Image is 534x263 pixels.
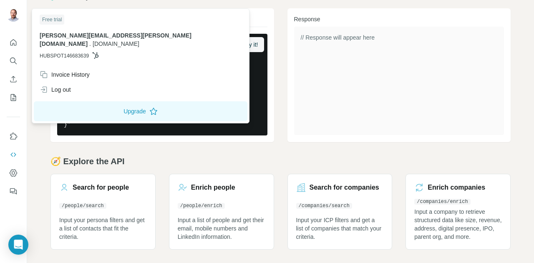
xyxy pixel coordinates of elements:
p: Input a list of people and get their email, mobile numbers and LinkedIn information. [178,216,265,241]
p: Input a company to retrieve structured data like size, revenue, address, digital presence, IPO, p... [414,208,502,241]
div: Invoice History [40,70,90,79]
button: Use Surfe API [7,147,20,162]
button: Dashboard [7,165,20,180]
span: [DOMAIN_NAME] [93,40,139,47]
p: Input your ICP filters and get a list of companies that match your criteria. [296,216,384,241]
button: Try it! [238,37,264,52]
button: My lists [7,90,20,105]
button: Upgrade [34,101,247,121]
button: Quick start [7,35,20,50]
button: Enrich CSV [7,72,20,87]
span: Try it! [244,40,258,49]
a: Enrich people/people/enrichInput a list of people and get their email, mobile numbers and LinkedI... [169,174,274,250]
a: Search for companies/companies/searchInput your ICP filters and get a list of companies that matc... [287,174,393,250]
div: Log out [40,85,71,94]
span: . [89,40,91,47]
span: HUBSPOT146683639 [40,52,89,60]
code: /companies/enrich [414,199,470,205]
h3: Search for people [73,183,129,193]
button: Search [7,53,20,68]
h3: Enrich people [191,183,235,193]
img: Avatar [7,8,20,22]
div: Free trial [40,15,64,25]
button: Feedback [7,184,20,199]
a: Search for people/people/searchInput your persona filters and get a list of contacts that fit the... [50,174,156,250]
a: Enrich companies/companies/enrichInput a company to retrieve structured data like size, revenue, ... [406,174,511,250]
h3: Response [294,15,504,23]
h3: Enrich companies [428,183,485,193]
code: /people/search [59,203,106,209]
span: // Response will appear here [301,34,375,41]
span: [PERSON_NAME][EMAIL_ADDRESS][PERSON_NAME][DOMAIN_NAME] [40,32,191,47]
p: Input your persona filters and get a list of contacts that fit the criteria. [59,216,147,241]
code: /people/enrich [178,203,225,209]
code: /companies/search [296,203,352,209]
div: Open Intercom Messenger [8,235,28,255]
h2: 🧭 Explore the API [50,155,511,167]
h3: Search for companies [310,183,379,193]
button: Use Surfe on LinkedIn [7,129,20,144]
